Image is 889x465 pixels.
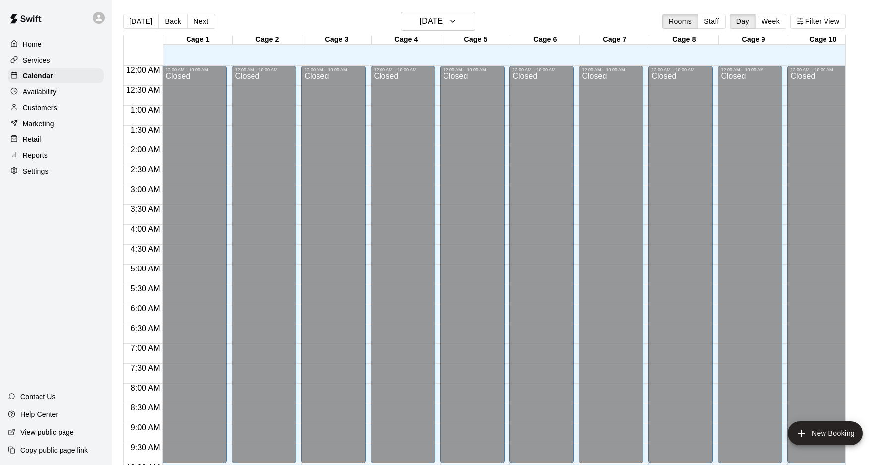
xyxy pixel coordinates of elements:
div: 12:00 AM – 10:00 AM: Closed [232,66,296,463]
button: [DATE] [401,12,475,31]
div: Cage 4 [372,35,441,45]
h6: [DATE] [420,14,445,28]
div: 12:00 AM – 10:00 AM [235,67,293,72]
p: Help Center [20,409,58,419]
a: Reports [8,148,104,163]
button: Back [158,14,188,29]
p: Customers [23,103,57,113]
span: 6:00 AM [128,304,163,313]
div: 12:00 AM – 10:00 AM [443,67,502,72]
button: add [788,421,863,445]
a: Availability [8,84,104,99]
div: 12:00 AM – 10:00 AM [582,67,640,72]
div: 12:00 AM – 10:00 AM [721,67,779,72]
div: 12:00 AM – 10:00 AM: Closed [301,66,366,463]
a: Services [8,53,104,67]
span: 1:00 AM [128,106,163,114]
button: Rooms [662,14,698,29]
p: Copy public page link [20,445,88,455]
p: Settings [23,166,49,176]
span: 1:30 AM [128,126,163,134]
div: 12:00 AM – 10:00 AM: Closed [440,66,505,463]
span: 2:00 AM [128,145,163,154]
p: Home [23,39,42,49]
p: Reports [23,150,48,160]
span: 6:30 AM [128,324,163,332]
div: 12:00 AM – 10:00 AM: Closed [162,66,227,463]
a: Retail [8,132,104,147]
span: 8:30 AM [128,403,163,412]
div: 12:00 AM – 10:00 AM [304,67,363,72]
span: 5:00 AM [128,265,163,273]
div: Cage 10 [788,35,858,45]
span: 12:00 AM [124,66,163,74]
div: Cage 8 [649,35,719,45]
span: 7:00 AM [128,344,163,352]
p: Calendar [23,71,53,81]
span: 12:30 AM [124,86,163,94]
div: Cage 6 [510,35,580,45]
a: Marketing [8,116,104,131]
a: Home [8,37,104,52]
p: Retail [23,134,41,144]
span: 3:30 AM [128,205,163,213]
span: 4:00 AM [128,225,163,233]
span: 7:30 AM [128,364,163,372]
span: 9:00 AM [128,423,163,432]
div: 12:00 AM – 10:00 AM [512,67,571,72]
span: 2:30 AM [128,165,163,174]
p: Marketing [23,119,54,129]
span: 8:00 AM [128,384,163,392]
span: 4:30 AM [128,245,163,253]
button: Filter View [790,14,846,29]
div: 12:00 AM – 10:00 AM [165,67,224,72]
div: Cage 2 [233,35,302,45]
button: Staff [698,14,726,29]
div: Cage 3 [302,35,372,45]
span: 5:30 AM [128,284,163,293]
p: Services [23,55,50,65]
div: 12:00 AM – 10:00 AM: Closed [579,66,643,463]
p: View public page [20,427,74,437]
button: [DATE] [123,14,159,29]
div: 12:00 AM – 10:00 AM [651,67,710,72]
div: Cage 7 [580,35,649,45]
button: Week [755,14,786,29]
div: 12:00 AM – 10:00 AM [374,67,432,72]
span: 9:30 AM [128,443,163,452]
button: Day [730,14,756,29]
a: Customers [8,100,104,115]
div: 12:00 AM – 10:00 AM [790,67,849,72]
div: 12:00 AM – 10:00 AM: Closed [648,66,713,463]
div: Cage 5 [441,35,510,45]
div: Cage 1 [163,35,233,45]
div: 12:00 AM – 10:00 AM: Closed [371,66,435,463]
a: Settings [8,164,104,179]
p: Availability [23,87,57,97]
p: Contact Us [20,392,56,401]
div: 12:00 AM – 10:00 AM: Closed [787,66,852,463]
button: Next [187,14,215,29]
span: 3:00 AM [128,185,163,194]
div: Cage 9 [719,35,788,45]
div: 12:00 AM – 10:00 AM: Closed [718,66,782,463]
div: 12:00 AM – 10:00 AM: Closed [509,66,574,463]
a: Calendar [8,68,104,83]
